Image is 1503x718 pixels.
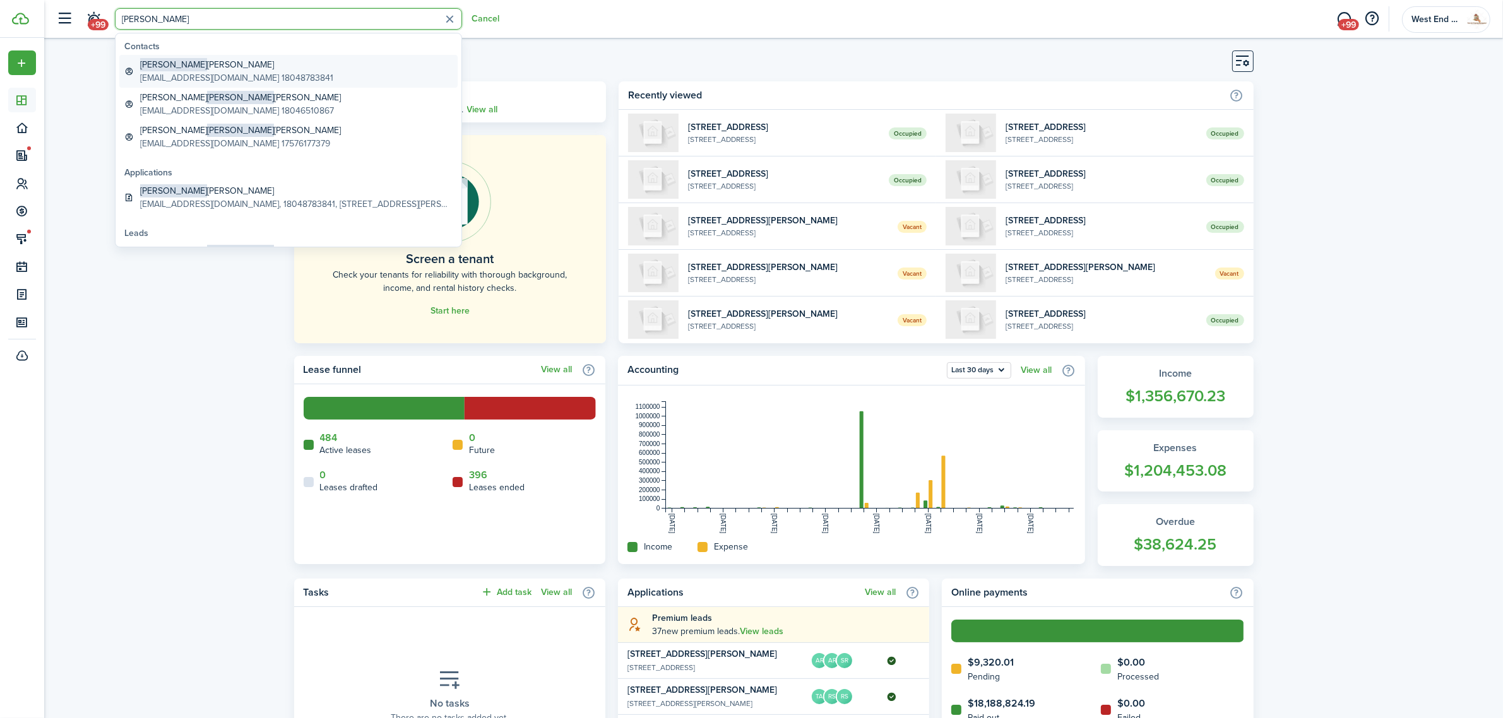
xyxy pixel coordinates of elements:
[714,540,748,553] home-widget-title: Expense
[140,137,341,150] global-search-item-description: [EMAIL_ADDRESS][DOMAIN_NAME] 17576177379
[140,91,341,104] global-search-item-title: [PERSON_NAME] [PERSON_NAME]
[1206,221,1244,233] span: Occupied
[668,514,675,534] tspan: [DATE]
[140,58,333,71] global-search-item-title: [PERSON_NAME]
[304,362,535,377] home-widget-title: Lease funnel
[469,469,487,481] a: 396
[656,505,660,512] tspan: 0
[480,585,532,599] button: Add task
[688,307,888,321] widget-list-item-title: [STREET_ADDRESS][PERSON_NAME]
[1110,514,1241,529] widget-stats-title: Overdue
[688,321,888,332] widget-list-item-description: [STREET_ADDRESS]
[1098,356,1254,418] a: Income$1,356,670.23
[1110,366,1241,381] widget-stats-title: Income
[822,514,829,534] tspan: [DATE]
[837,689,852,704] avatar-text: RS
[628,114,679,152] img: 1
[889,174,927,186] span: Occupied
[1110,440,1241,456] widget-stats-title: Expenses
[1117,696,1145,711] home-widget-count: $0.00
[968,670,1014,683] home-widget-title: Pending
[1006,167,1197,180] widget-list-item-title: [STREET_ADDRESS]
[207,245,274,258] span: [PERSON_NAME]
[946,300,996,339] img: 1
[1338,19,1359,30] span: +99
[1098,504,1254,566] a: Overdue$38,624.25
[628,88,1223,103] home-widget-title: Recently viewed
[119,55,458,88] a: [PERSON_NAME][PERSON_NAME][EMAIL_ADDRESS][DOMAIN_NAME] 18048783841
[320,469,326,481] a: 0
[644,540,672,553] home-widget-title: Income
[430,696,470,711] placeholder-title: No tasks
[541,587,572,597] a: View all
[124,166,458,179] global-search-list-title: Applications
[720,514,727,534] tspan: [DATE]
[140,124,341,137] global-search-item-title: [PERSON_NAME] [PERSON_NAME]
[898,221,927,233] span: Vacant
[688,274,888,285] widget-list-item-description: [STREET_ADDRESS]
[472,14,499,24] button: Cancel
[947,362,1011,379] button: Last 30 days
[53,7,77,31] button: Open sidebar
[140,58,207,71] span: [PERSON_NAME]
[627,683,793,697] widget-list-item-title: [STREET_ADDRESS][PERSON_NAME]
[627,585,858,600] home-widget-title: Applications
[320,481,378,494] home-widget-title: Leases drafted
[968,696,1035,711] home-widget-count: $18,188,824.19
[652,625,920,638] explanation-description: 37 new premium leads .
[639,459,660,466] tspan: 500000
[628,300,679,339] img: 1
[469,432,475,444] a: 0
[968,655,1014,670] home-widget-count: $9,320.01
[323,268,578,295] home-placeholder-description: Check your tenants for reliability with thorough background, income, and rental history checks.
[688,227,888,238] widget-list-item-description: [STREET_ADDRESS]
[812,689,827,704] avatar-text: TA
[207,124,274,137] span: [PERSON_NAME]
[898,268,927,280] span: Vacant
[1206,174,1244,186] span: Occupied
[947,362,1011,379] button: Open menu
[639,440,660,447] tspan: 700000
[627,362,941,379] home-widget-title: Accounting
[639,449,660,456] tspan: 600000
[469,444,495,457] home-widget-title: Future
[140,71,333,85] global-search-item-description: [EMAIL_ADDRESS][DOMAIN_NAME] 18048783841
[1006,180,1197,192] widget-list-item-description: [STREET_ADDRESS]
[688,261,888,274] widget-list-item-title: [STREET_ADDRESS][PERSON_NAME]
[639,477,660,484] tspan: 300000
[431,306,470,316] a: Start here
[320,432,338,444] a: 484
[140,104,341,117] global-search-item-description: [EMAIL_ADDRESS][DOMAIN_NAME] 18046510867
[627,662,793,673] widget-list-item-description: [STREET_ADDRESS]
[1206,127,1244,139] span: Occupied
[946,254,996,292] img: 1
[119,181,458,214] a: [PERSON_NAME][PERSON_NAME][EMAIL_ADDRESS][DOMAIN_NAME], 18048783841, [STREET_ADDRESS][PERSON_NAME...
[1006,321,1197,332] widget-list-item-description: [STREET_ADDRESS]
[320,444,372,457] home-widget-title: Active leases
[119,88,458,121] a: [PERSON_NAME][PERSON_NAME][PERSON_NAME][EMAIL_ADDRESS][DOMAIN_NAME] 18046510867
[140,245,333,258] global-search-item-title: [PERSON_NAME]
[837,653,852,668] avatar-text: SR
[1467,9,1487,30] img: West End Property Management
[627,698,793,709] widget-list-item-description: [STREET_ADDRESS][PERSON_NAME]
[124,40,458,53] global-search-list-title: Contacts
[639,486,660,493] tspan: 200000
[946,114,996,152] img: 2
[946,207,996,245] img: 2
[1333,3,1357,35] a: Messaging
[1117,655,1159,670] home-widget-count: $0.00
[1006,134,1197,145] widget-list-item-description: [STREET_ADDRESS]
[812,653,827,668] avatar-text: AR
[406,249,494,268] home-placeholder-title: Screen a tenant
[1362,8,1383,30] button: Open resource center
[873,514,880,534] tspan: [DATE]
[1021,365,1052,375] a: View all
[688,167,879,180] widget-list-item-title: [STREET_ADDRESS]
[824,653,840,668] avatar-text: AR
[946,160,996,199] img: 2
[467,103,498,116] a: View all
[119,121,458,153] a: [PERSON_NAME][PERSON_NAME][PERSON_NAME][EMAIL_ADDRESS][DOMAIN_NAME] 17576177379
[1006,261,1206,274] widget-list-item-title: [STREET_ADDRESS][PERSON_NAME]
[688,121,879,134] widget-list-item-title: [STREET_ADDRESS]
[8,50,36,75] button: Open menu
